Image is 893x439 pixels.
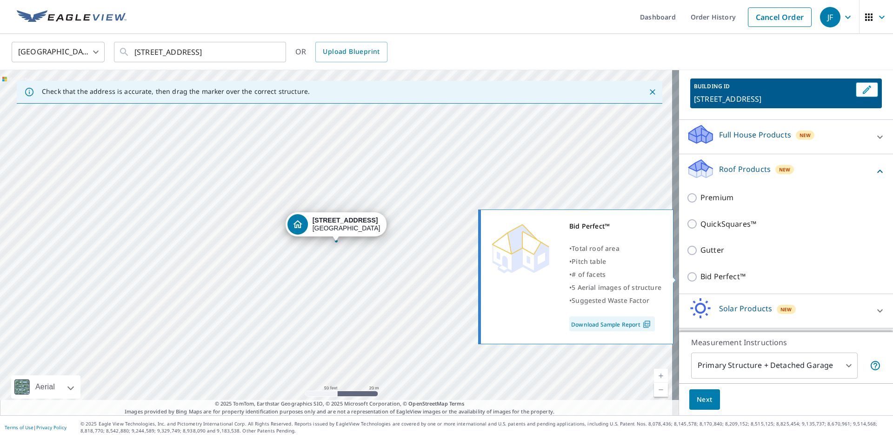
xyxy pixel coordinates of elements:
p: BUILDING ID [694,82,730,90]
p: | [5,425,67,430]
p: Premium [700,192,733,203]
button: Next [689,389,720,410]
span: Total roof area [572,244,620,253]
img: EV Logo [17,10,127,24]
div: Aerial [33,375,58,399]
a: Download Sample Report [569,316,655,331]
div: Primary Structure + Detached Garage [691,353,858,379]
a: OpenStreetMap [408,400,447,407]
span: Your report will include the primary structure and a detached garage if one exists. [870,360,881,371]
span: # of facets [572,270,606,279]
p: Bid Perfect™ [700,271,746,282]
span: Pitch table [572,257,606,266]
div: Bid Perfect™ [569,220,661,233]
img: Premium [488,220,553,275]
div: • [569,242,661,255]
div: • [569,281,661,294]
a: Cancel Order [748,7,812,27]
a: Current Level 19, Zoom In [654,369,668,383]
span: Suggested Waste Factor [572,296,649,305]
div: JF [820,7,840,27]
a: Upload Blueprint [315,42,387,62]
button: Edit building 1 [856,82,878,97]
p: Measurement Instructions [691,337,881,348]
a: Current Level 19, Zoom Out [654,383,668,397]
div: Dropped pin, building 1, Residential property, 91 Central Ave East Brunswick, NJ 08816 [286,212,387,241]
p: Check that the address is accurate, then drag the marker over the correct structure. [42,87,310,96]
span: New [800,131,811,139]
div: • [569,255,661,268]
img: Pdf Icon [640,320,653,328]
div: [GEOGRAPHIC_DATA] [12,39,105,65]
span: Next [697,394,713,406]
div: Roof ProductsNew [686,158,886,184]
input: Search by address or latitude-longitude [134,39,267,65]
a: Terms of Use [5,424,33,431]
span: New [780,306,792,313]
p: Full House Products [719,129,791,140]
p: Solar Products [719,303,772,314]
button: Close [646,86,659,98]
div: Solar ProductsNew [686,298,886,324]
div: OR [295,42,387,62]
span: Upload Blueprint [323,46,380,58]
strong: [STREET_ADDRESS] [313,216,378,224]
span: 5 Aerial images of structure [572,283,661,292]
p: QuickSquares™ [700,218,756,230]
div: • [569,294,661,307]
div: Aerial [11,375,80,399]
p: © 2025 Eagle View Technologies, Inc. and Pictometry International Corp. All Rights Reserved. Repo... [80,420,888,434]
p: Gutter [700,244,724,256]
a: Privacy Policy [36,424,67,431]
a: Terms [449,400,465,407]
span: © 2025 TomTom, Earthstar Geographics SIO, © 2025 Microsoft Corporation, © [215,400,465,408]
p: Roof Products [719,164,771,175]
div: • [569,268,661,281]
div: Full House ProductsNew [686,124,886,150]
span: New [779,166,791,173]
p: [STREET_ADDRESS] [694,93,852,105]
div: [GEOGRAPHIC_DATA] [313,216,380,232]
